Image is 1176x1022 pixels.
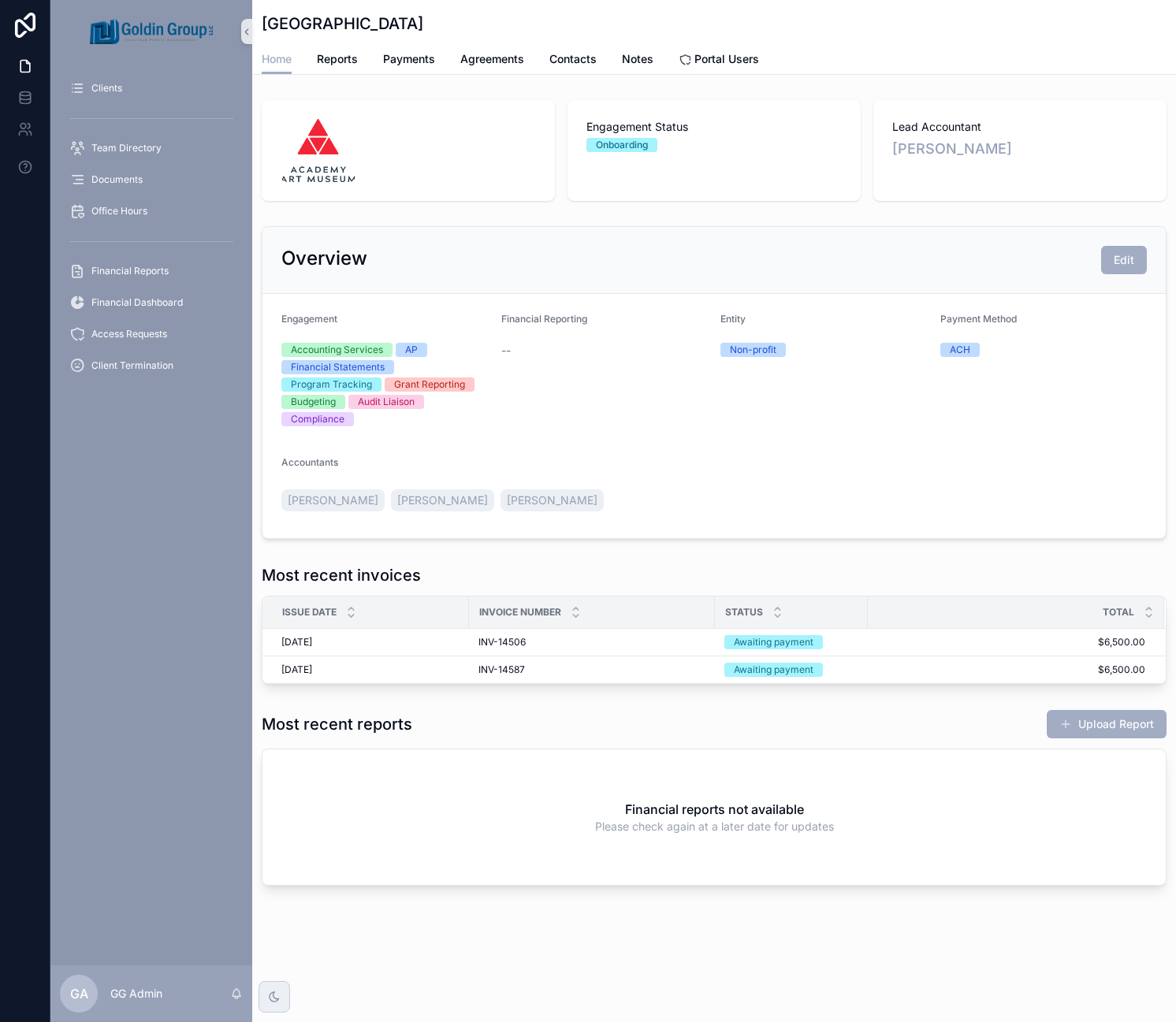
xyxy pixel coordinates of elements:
a: Home [262,45,292,75]
div: ACH [950,343,970,357]
div: Awaiting payment [734,635,813,649]
a: Financial Dashboard [60,288,243,317]
a: Team Directory [60,134,243,162]
span: Payments [383,51,435,67]
span: Financial Dashboard [91,296,183,309]
button: Edit [1101,246,1147,274]
span: Engagement [281,313,337,325]
div: scrollable content [50,63,252,400]
a: Payments [383,45,435,76]
a: Reports [317,45,358,76]
a: Contacts [549,45,597,76]
span: INV-14506 [478,636,526,649]
span: Notes [622,51,653,67]
h2: Financial reports not available [625,800,804,819]
span: Issue date [282,606,337,619]
span: Payment Method [940,313,1017,325]
a: $6,500.00 [869,636,1145,649]
a: Portal Users [679,45,759,76]
a: Agreements [460,45,524,76]
span: Status [725,606,763,619]
div: Audit Liaison [358,395,415,409]
span: INV-14587 [478,663,525,676]
span: [PERSON_NAME] [397,492,488,508]
div: Grant Reporting [394,377,465,392]
div: Financial Statements [291,360,385,374]
span: [DATE] [281,663,312,676]
a: [DATE] [281,663,460,676]
span: Portal Users [694,51,759,67]
a: [PERSON_NAME] [391,489,494,511]
span: Agreements [460,51,524,67]
span: Documents [91,173,143,186]
span: Financial Reporting [501,313,587,325]
a: INV-14506 [478,636,705,649]
div: Non-profit [730,343,776,357]
a: [DATE] [281,636,460,649]
span: Engagement Status [586,119,842,135]
span: Lead Accountant [892,119,1148,135]
span: Accountants [281,456,338,468]
a: [PERSON_NAME] [501,489,604,511]
a: Documents [60,165,243,194]
span: [PERSON_NAME] [288,492,378,508]
span: Clients [91,82,122,95]
a: Financial Reports [60,257,243,285]
span: -- [501,343,511,359]
p: GG Admin [110,986,162,1002]
a: Client Termination [60,351,243,380]
a: Notes [622,45,653,76]
span: Total [1103,606,1134,619]
h1: Most recent reports [262,713,412,735]
a: Awaiting payment [724,663,858,677]
div: Budgeting [291,395,336,409]
div: AP [405,343,418,357]
a: [PERSON_NAME] [281,489,385,511]
span: Please check again at a later date for updates [595,819,834,834]
span: Contacts [549,51,597,67]
a: Office Hours [60,197,243,225]
span: Office Hours [91,205,147,217]
a: [PERSON_NAME] [892,138,1012,160]
div: Program Tracking [291,377,372,392]
button: Upload Report [1047,710,1167,738]
span: Edit [1114,252,1134,268]
span: Reports [317,51,358,67]
span: Home [262,51,292,67]
a: Clients [60,74,243,102]
span: [DATE] [281,636,312,649]
div: Compliance [291,412,344,426]
span: [PERSON_NAME] [507,492,597,508]
div: Awaiting payment [734,663,813,677]
h2: Overview [281,246,367,271]
h1: [GEOGRAPHIC_DATA] [262,13,423,35]
div: Onboarding [596,138,648,152]
span: Financial Reports [91,265,169,277]
a: INV-14587 [478,663,705,676]
h1: Most recent invoices [262,564,421,586]
a: Access Requests [60,320,243,348]
a: $6,500.00 [869,663,1145,676]
span: Entity [720,313,746,325]
span: Access Requests [91,328,167,340]
span: Invoice Number [479,606,561,619]
span: Team Directory [91,142,162,154]
img: App logo [90,19,213,44]
img: logo.png [281,119,355,182]
span: Client Termination [91,359,173,372]
span: GA [70,984,88,1003]
a: Awaiting payment [724,635,858,649]
div: Accounting Services [291,343,383,357]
